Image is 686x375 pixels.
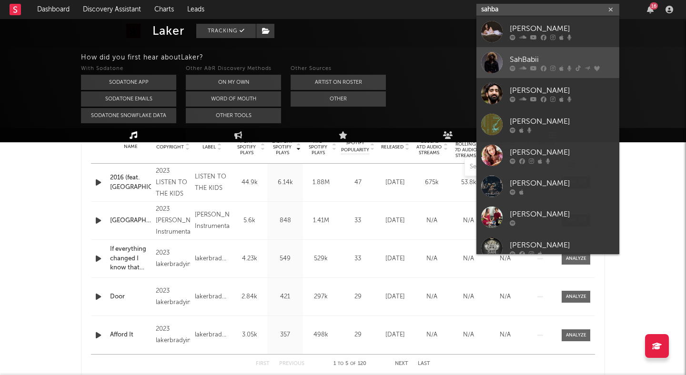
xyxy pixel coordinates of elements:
div: [DATE] [379,254,411,264]
div: 2023 lakerbradyinstrumental [156,247,190,270]
div: 33 [341,254,374,264]
div: [PERSON_NAME] [510,116,615,127]
div: N/A [453,292,484,302]
div: 2023 lakerbradyinstrumental [156,324,190,346]
div: 848 [270,216,301,226]
span: Spotify Popularity [341,139,369,154]
div: [PERSON_NAME] [510,178,615,189]
div: 3.05k [234,330,265,340]
span: Last Day Spotify Plays [270,138,295,156]
div: 529k [305,254,336,264]
div: N/A [416,216,448,226]
span: to [338,362,343,366]
div: LISTEN TO THE KIDS [195,171,229,194]
span: of [350,362,356,366]
div: [PERSON_NAME] [510,85,615,96]
a: [PERSON_NAME] [476,171,619,202]
div: [PERSON_NAME] [510,23,615,34]
div: [PERSON_NAME] Instrumental [195,209,229,232]
div: 29 [341,330,374,340]
div: N/A [489,330,521,340]
button: Sodatone Snowflake Data [81,108,176,123]
div: How did you first hear about Laker ? [81,52,686,63]
div: 549 [270,254,301,264]
span: ATD Spotify Plays [305,138,331,156]
a: [GEOGRAPHIC_DATA] [110,216,151,226]
a: [PERSON_NAME] [476,202,619,233]
div: [PERSON_NAME] [510,208,615,220]
span: Copyright [156,144,184,150]
div: 6.14k [270,178,301,187]
button: On My Own [186,75,281,90]
div: 44.9k [234,178,265,187]
div: N/A [416,330,448,340]
div: Other A&R Discovery Methods [186,63,281,75]
div: 2023 [PERSON_NAME] Instrumental [156,204,190,238]
div: 1.88M [305,178,336,187]
a: [PERSON_NAME] [476,16,619,47]
div: 357 [270,330,301,340]
input: Search by song name or URL [465,163,565,171]
button: Sodatone App [81,75,176,90]
button: 16 [647,6,654,13]
div: N/A [453,216,484,226]
div: Laker [152,24,184,38]
button: First [256,361,270,366]
div: 4.23k [234,254,265,264]
div: SahBabii [510,54,615,65]
div: [DATE] [379,292,411,302]
div: N/A [453,254,484,264]
div: With Sodatone [81,63,176,75]
a: [PERSON_NAME] [476,140,619,171]
button: Next [395,361,408,366]
div: N/A [416,292,448,302]
span: Released [381,144,404,150]
a: 2016 (feat. [GEOGRAPHIC_DATA]) [110,173,151,192]
div: 33 [341,216,374,226]
div: 2023 LISTEN TO THE KIDS [156,166,190,200]
a: [PERSON_NAME] [476,109,619,140]
div: [DATE] [379,330,411,340]
div: [PERSON_NAME] [510,239,615,251]
div: Name [110,143,151,150]
a: [PERSON_NAME] [476,78,619,109]
div: 297k [305,292,336,302]
div: lakerbradyinstrumental [195,253,229,265]
div: 1.41M [305,216,336,226]
div: lakerbradyinstrumental [195,291,229,303]
div: 29 [341,292,374,302]
span: Global Rolling 7D Audio Streams [453,136,479,158]
a: [PERSON_NAME] [476,233,619,264]
button: Last [418,361,430,366]
div: 2023 lakerbradyinstrumental [156,286,190,308]
button: Tracking [196,24,256,38]
div: 498k [305,330,336,340]
div: N/A [416,254,448,264]
button: Other Tools [186,108,281,123]
div: N/A [453,330,484,340]
a: Door [110,292,151,302]
span: Global ATD Audio Streams [416,138,442,156]
div: 675k [416,178,448,187]
div: N/A [489,254,521,264]
div: [DATE] [379,216,411,226]
button: Word Of Mouth [186,91,281,107]
span: Label [202,144,216,150]
a: Afford It [110,330,151,340]
div: 16 [650,2,658,10]
a: If everything changed I know that you still feel the same [110,245,151,273]
span: 7 Day Spotify Plays [234,138,259,156]
div: 1 5 120 [323,358,376,370]
input: Search for artists [476,4,619,16]
button: Sodatone Emails [81,91,176,107]
div: lakerbradyinstrumental [195,329,229,341]
button: Other [291,91,386,107]
div: Other Sources [291,63,386,75]
div: N/A [489,292,521,302]
a: SahBabii [476,47,619,78]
